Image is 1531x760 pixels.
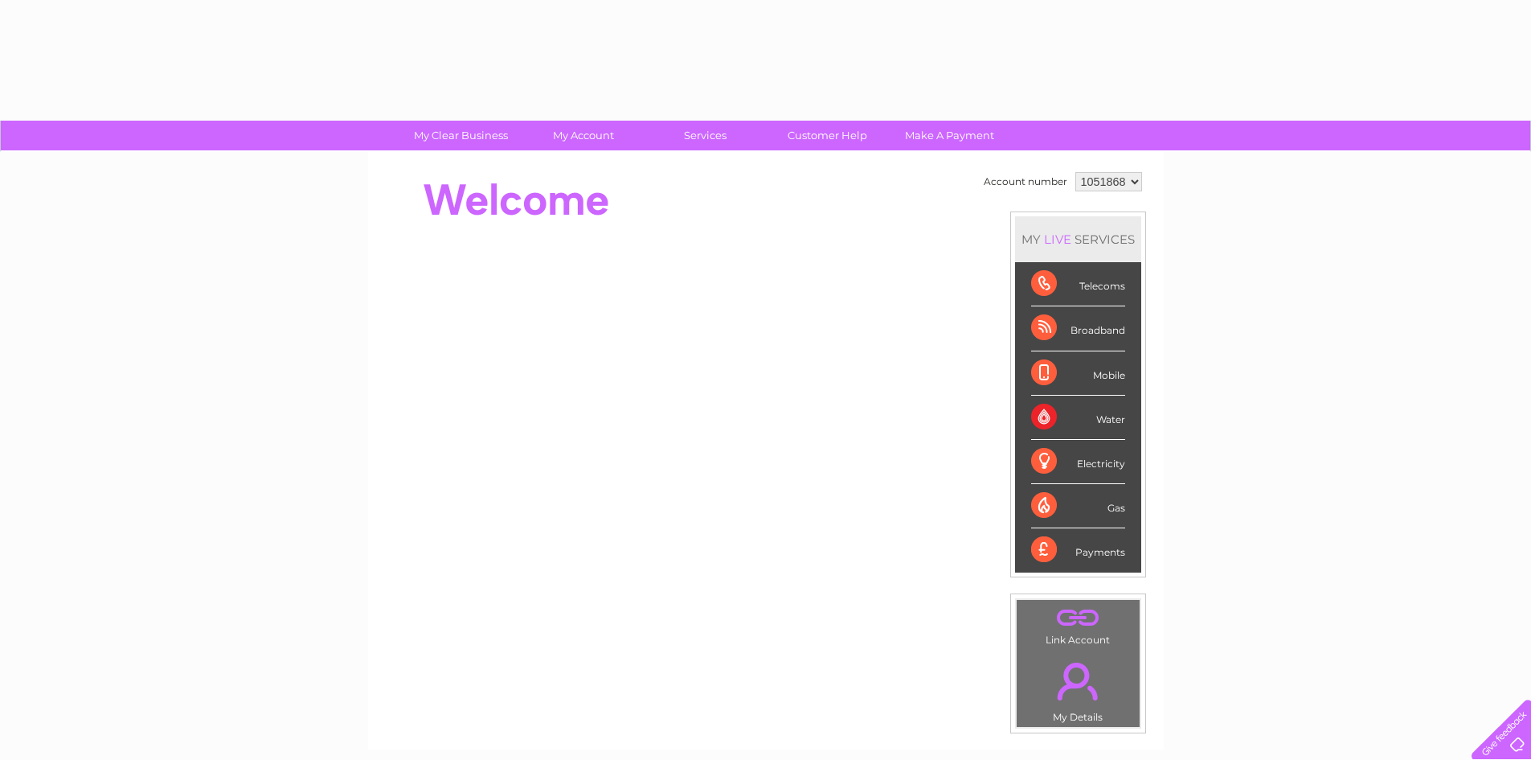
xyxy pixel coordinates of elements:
[517,121,649,150] a: My Account
[1031,440,1125,484] div: Electricity
[883,121,1016,150] a: Make A Payment
[395,121,527,150] a: My Clear Business
[1015,216,1141,262] div: MY SERVICES
[980,168,1071,195] td: Account number
[1031,262,1125,306] div: Telecoms
[1031,396,1125,440] div: Water
[1021,653,1136,709] a: .
[1031,528,1125,572] div: Payments
[1016,599,1140,650] td: Link Account
[1041,232,1075,247] div: LIVE
[639,121,772,150] a: Services
[1021,604,1136,632] a: .
[1031,484,1125,528] div: Gas
[1031,351,1125,396] div: Mobile
[761,121,894,150] a: Customer Help
[1016,649,1140,728] td: My Details
[1031,306,1125,351] div: Broadband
